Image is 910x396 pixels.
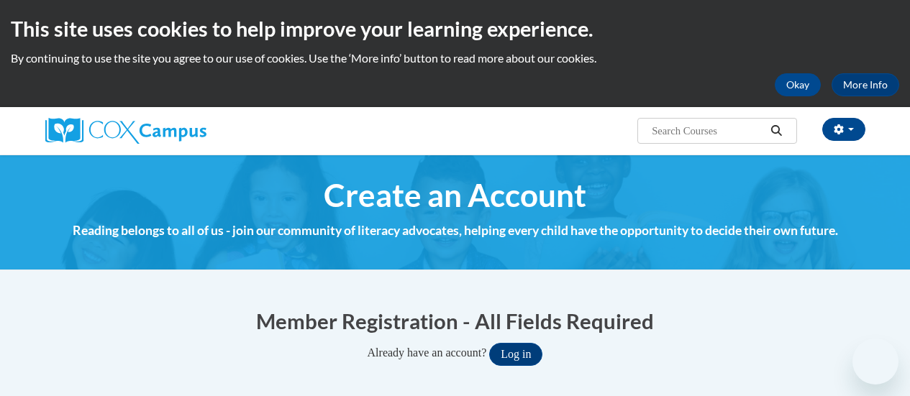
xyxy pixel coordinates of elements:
[489,343,542,366] button: Log in
[822,118,865,141] button: Account Settings
[368,346,487,359] span: Already have an account?
[765,122,787,139] button: Search
[852,339,898,385] iframe: Button to launch messaging window
[775,73,821,96] button: Okay
[45,118,206,144] img: Cox Campus
[11,14,899,43] h2: This site uses cookies to help improve your learning experience.
[11,50,899,66] p: By continuing to use the site you agree to our use of cookies. Use the ‘More info’ button to read...
[45,306,865,336] h1: Member Registration - All Fields Required
[832,73,899,96] a: More Info
[324,176,586,214] span: Create an Account
[650,122,765,139] input: Search Courses
[45,221,865,240] h4: Reading belongs to all of us - join our community of literacy advocates, helping every child have...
